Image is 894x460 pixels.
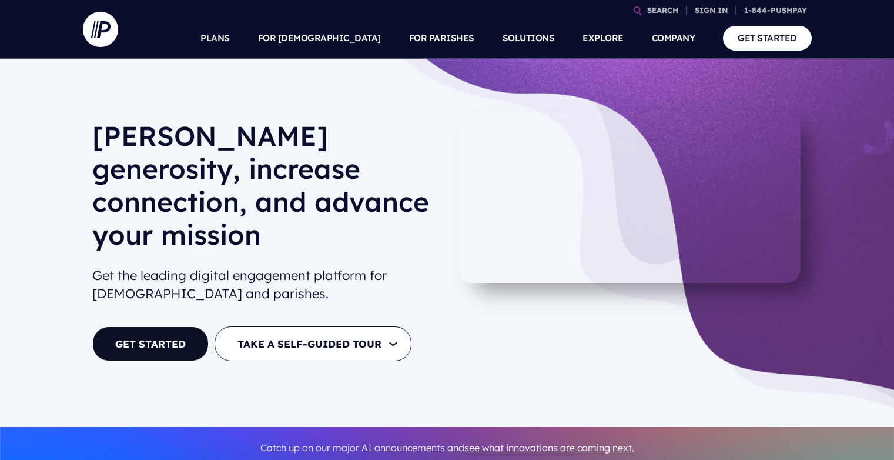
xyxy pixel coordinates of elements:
a: GET STARTED [92,326,209,361]
button: TAKE A SELF-GUIDED TOUR [215,326,411,361]
a: FOR [DEMOGRAPHIC_DATA] [258,18,381,59]
a: COMPANY [652,18,695,59]
a: GET STARTED [723,26,812,50]
h1: [PERSON_NAME] generosity, increase connection, and advance your mission [92,119,438,261]
a: see what innovations are coming next. [464,442,634,454]
a: PLANS [200,18,230,59]
a: EXPLORE [582,18,624,59]
a: SOLUTIONS [503,18,555,59]
a: FOR PARISHES [409,18,474,59]
h2: Get the leading digital engagement platform for [DEMOGRAPHIC_DATA] and parishes. [92,262,438,308]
